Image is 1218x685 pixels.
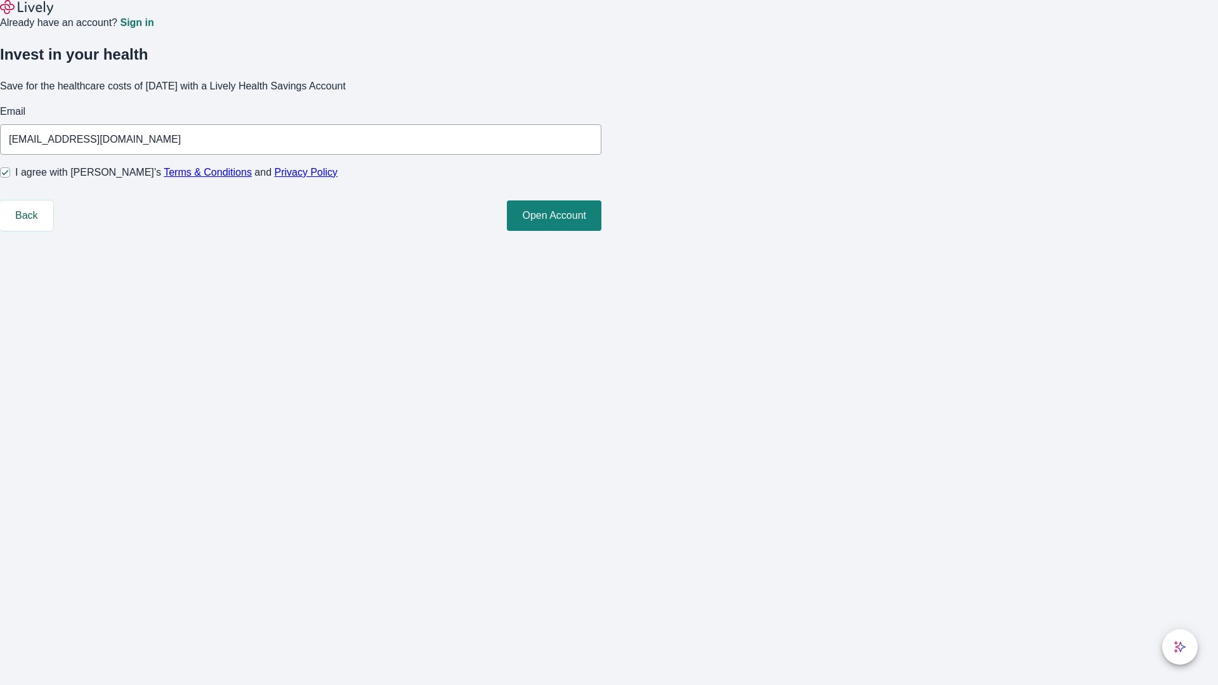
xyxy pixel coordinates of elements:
a: Privacy Policy [275,167,338,178]
svg: Lively AI Assistant [1174,641,1186,653]
button: Open Account [507,200,601,231]
a: Terms & Conditions [164,167,252,178]
span: I agree with [PERSON_NAME]’s and [15,165,337,180]
a: Sign in [120,18,154,28]
button: chat [1162,629,1198,665]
